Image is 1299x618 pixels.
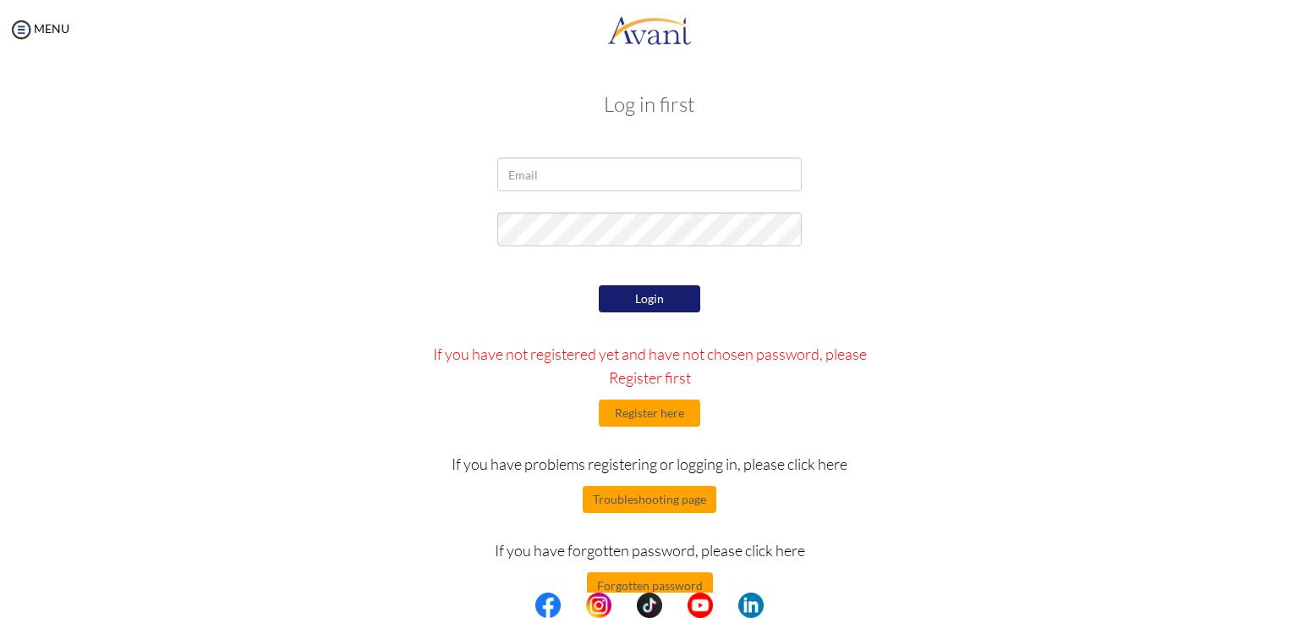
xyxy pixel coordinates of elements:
img: yt.png [688,593,713,618]
img: blank.png [611,593,637,618]
img: li.png [738,593,764,618]
img: icon-menu.png [8,17,34,42]
img: in.png [586,593,611,618]
img: logo.png [607,4,692,55]
button: Register here [599,400,700,427]
p: If you have not registered yet and have not chosen password, please Register first [415,342,885,389]
h3: Log in first [167,93,1132,115]
img: fb.png [535,593,561,618]
img: blank.png [561,593,586,618]
p: If you have problems registering or logging in, please click here [415,452,885,476]
button: Login [599,285,700,312]
img: tt.png [637,593,662,618]
button: Forgotten password [587,572,713,599]
p: If you have forgotten password, please click here [415,538,885,562]
img: blank.png [662,593,688,618]
input: Email [497,157,802,191]
img: blank.png [713,593,738,618]
a: MENU [8,21,69,36]
button: Troubleshooting page [583,486,716,513]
